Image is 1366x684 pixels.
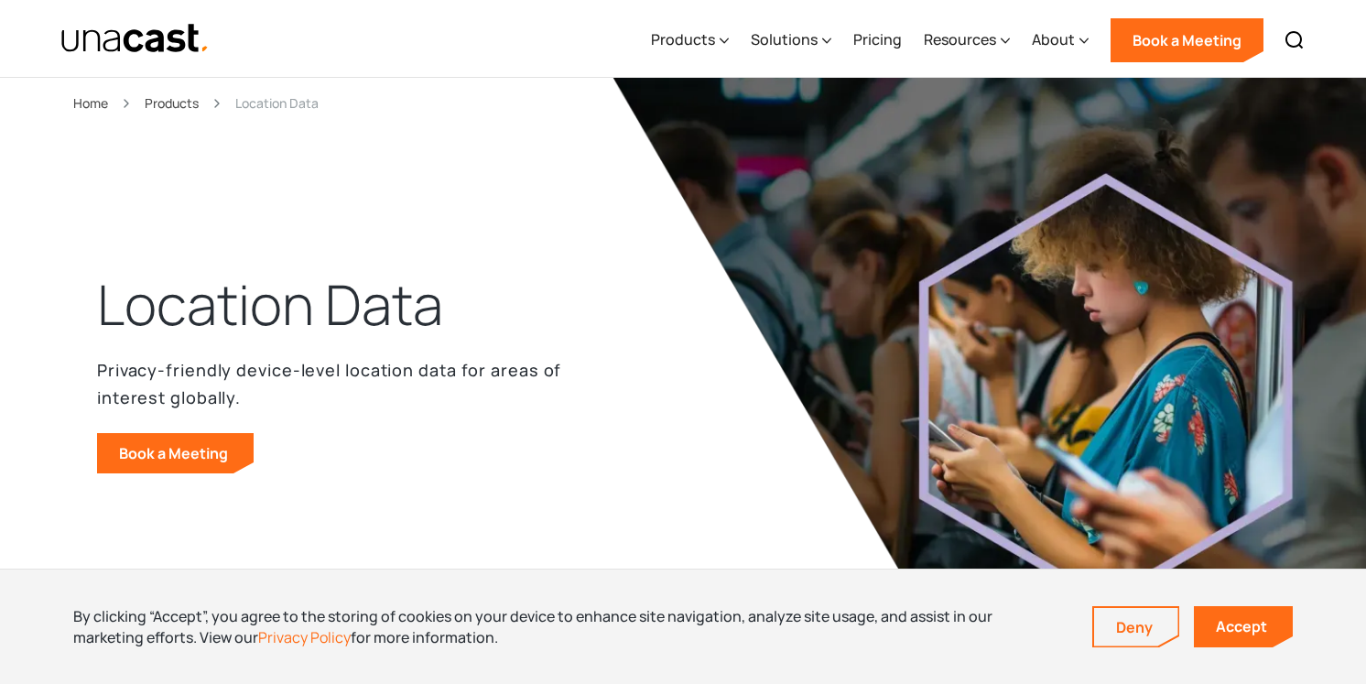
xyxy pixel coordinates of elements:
a: Pricing [853,3,902,78]
div: Resources [924,28,996,50]
div: By clicking “Accept”, you agree to the storing of cookies on your device to enhance site navigati... [73,606,1065,647]
a: Products [145,92,199,114]
div: About [1032,28,1075,50]
a: Home [73,92,108,114]
div: About [1032,3,1089,78]
div: Location Data [235,92,319,114]
a: Privacy Policy [258,627,351,647]
div: Products [651,28,715,50]
p: Privacy-friendly device-level location data for areas of interest globally. [97,356,573,411]
a: Deny [1094,608,1178,646]
div: Products [651,3,729,78]
h1: Location Data [97,268,443,342]
div: Solutions [751,28,818,50]
a: home [60,23,210,55]
a: Accept [1194,606,1293,647]
div: Solutions [751,3,831,78]
a: Book a Meeting [97,433,254,473]
img: Unacast text logo [60,23,210,55]
img: Search icon [1284,29,1306,51]
a: Book a Meeting [1111,18,1263,62]
div: Resources [924,3,1010,78]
